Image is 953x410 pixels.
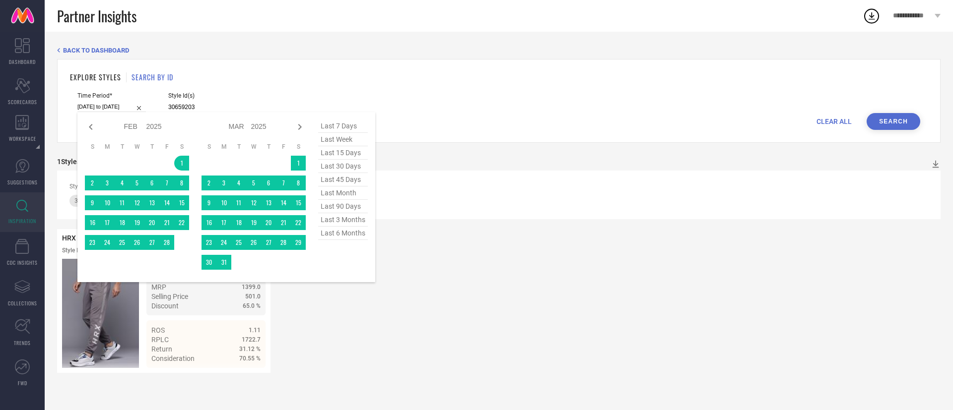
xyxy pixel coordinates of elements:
th: Saturday [291,143,306,151]
span: Style Id(s) [168,92,312,99]
td: Sun Feb 23 2025 [85,235,100,250]
td: Sat Mar 01 2025 [291,156,306,171]
td: Thu Mar 06 2025 [261,176,276,190]
td: Fri Mar 21 2025 [276,215,291,230]
img: Style preview image [62,259,139,368]
span: CLEAR ALL [817,117,852,125]
div: Style ID: 30659203 [62,247,111,254]
span: INSPIRATION [8,217,36,225]
span: 1.11 [249,327,261,334]
td: Sun Mar 23 2025 [202,235,216,250]
td: Sat Feb 15 2025 [174,195,189,210]
input: Enter comma separated style ids e.g. 12345, 67890 [168,102,312,113]
th: Friday [159,143,174,151]
td: Sun Mar 16 2025 [202,215,216,230]
span: last 30 days [318,160,368,173]
th: Tuesday [231,143,246,151]
span: last month [318,186,368,200]
span: SUGGESTIONS [7,178,38,186]
span: 1722.7 [242,336,261,343]
td: Wed Mar 05 2025 [246,176,261,190]
td: Sun Mar 02 2025 [202,176,216,190]
span: ROS [151,326,165,334]
span: FWD [18,379,27,387]
span: WORKSPACE [9,135,36,142]
td: Sat Feb 08 2025 [174,176,189,190]
span: last week [318,133,368,146]
div: Click to view image [62,259,139,368]
th: Thursday [261,143,276,151]
td: Wed Feb 26 2025 [130,235,144,250]
input: Select time period [77,102,146,112]
th: Sunday [202,143,216,151]
td: Fri Mar 28 2025 [276,235,291,250]
td: Wed Mar 19 2025 [246,215,261,230]
td: Wed Feb 19 2025 [130,215,144,230]
span: Selling Price [151,293,188,300]
td: Thu Mar 20 2025 [261,215,276,230]
span: BACK TO DASHBOARD [63,47,129,54]
td: Sat Feb 22 2025 [174,215,189,230]
span: RPLC [151,336,169,344]
td: Mon Mar 10 2025 [216,195,231,210]
td: Thu Feb 06 2025 [144,176,159,190]
td: Sun Feb 16 2025 [85,215,100,230]
th: Thursday [144,143,159,151]
td: Sun Mar 30 2025 [202,255,216,270]
td: Tue Feb 25 2025 [115,235,130,250]
td: Thu Feb 13 2025 [144,195,159,210]
div: Open download list [863,7,881,25]
div: Back TO Dashboard [57,47,941,54]
td: Wed Feb 12 2025 [130,195,144,210]
span: Discount [151,302,179,310]
span: last 90 days [318,200,368,213]
td: Tue Mar 11 2025 [231,195,246,210]
th: Wednesday [130,143,144,151]
td: Sun Mar 09 2025 [202,195,216,210]
th: Monday [100,143,115,151]
th: Friday [276,143,291,151]
span: Time Period* [77,92,146,99]
span: last 3 months [318,213,368,227]
td: Mon Mar 31 2025 [216,255,231,270]
span: 31.12 % [239,346,261,352]
span: last 45 days [318,173,368,186]
td: Thu Feb 20 2025 [144,215,159,230]
td: Sat Mar 22 2025 [291,215,306,230]
td: Thu Mar 13 2025 [261,195,276,210]
td: Tue Mar 18 2025 [231,215,246,230]
td: Sun Feb 02 2025 [85,176,100,190]
td: Tue Mar 25 2025 [231,235,246,250]
span: DASHBOARD [9,58,36,65]
td: Fri Feb 28 2025 [159,235,174,250]
td: Fri Mar 07 2025 [276,176,291,190]
th: Wednesday [246,143,261,151]
span: 70.55 % [239,355,261,362]
span: Return [151,345,172,353]
td: Sat Mar 15 2025 [291,195,306,210]
td: Tue Feb 11 2025 [115,195,130,210]
td: Thu Mar 27 2025 [261,235,276,250]
th: Sunday [85,143,100,151]
td: Wed Mar 26 2025 [246,235,261,250]
th: Tuesday [115,143,130,151]
h1: SEARCH BY ID [132,72,173,82]
td: Tue Feb 18 2025 [115,215,130,230]
h1: EXPLORE STYLES [70,72,121,82]
span: last 15 days [318,146,368,160]
span: CDC INSIGHTS [7,259,38,266]
td: Tue Mar 04 2025 [231,176,246,190]
span: Consideration [151,354,195,362]
span: COLLECTIONS [8,299,37,307]
td: Fri Feb 07 2025 [159,176,174,190]
td: Sun Feb 09 2025 [85,195,100,210]
td: Fri Feb 14 2025 [159,195,174,210]
span: SCORECARDS [8,98,37,106]
span: 1399.0 [242,284,261,291]
span: last 7 days [318,119,368,133]
a: Details [228,372,261,380]
td: Sat Feb 01 2025 [174,156,189,171]
span: Partner Insights [57,6,136,26]
td: Sat Mar 29 2025 [291,235,306,250]
td: Mon Mar 24 2025 [216,235,231,250]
